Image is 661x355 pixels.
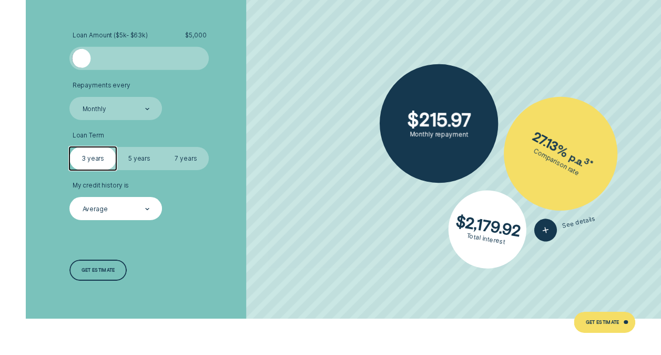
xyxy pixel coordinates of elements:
span: Loan Amount ( $5k - $63k ) [73,32,148,40]
label: 3 years [69,147,116,170]
span: $ 5,000 [185,32,206,40]
span: My credit history is [73,182,129,190]
a: Get Estimate [574,312,635,333]
div: Monthly [83,105,106,113]
label: 5 years [116,147,162,170]
span: Loan Term [73,132,104,140]
button: See details [532,207,597,243]
span: See details [561,214,596,230]
label: 7 years [162,147,209,170]
a: Get estimate [69,260,126,281]
div: Average [83,205,108,213]
span: Repayments every [73,82,130,90]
